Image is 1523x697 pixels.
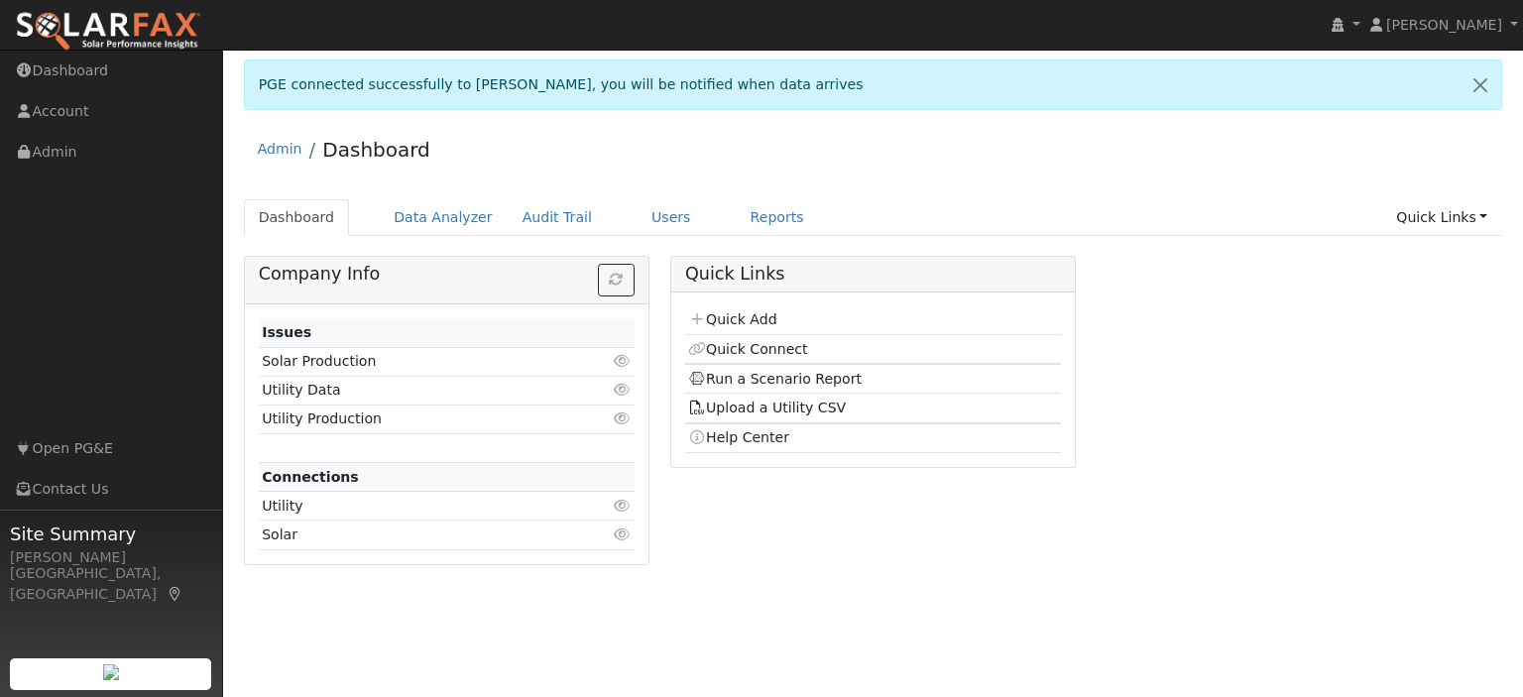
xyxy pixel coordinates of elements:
a: Upload a Utility CSV [688,400,846,415]
a: Reports [736,199,819,236]
a: Users [637,199,706,236]
td: Solar Production [259,347,574,376]
a: Dashboard [322,138,430,162]
i: Click to view [614,383,632,397]
h5: Company Info [259,264,635,285]
td: Utility Production [259,405,574,433]
a: Admin [258,141,302,157]
a: Audit Trail [508,199,607,236]
td: Utility Data [259,376,574,405]
img: retrieve [103,664,119,680]
div: PGE connected successfully to [PERSON_NAME], you will be notified when data arrives [244,59,1503,110]
div: [GEOGRAPHIC_DATA], [GEOGRAPHIC_DATA] [10,563,212,605]
span: Site Summary [10,521,212,547]
img: SolarFax [15,11,201,53]
a: Quick Connect [688,341,807,357]
strong: Connections [262,469,359,485]
a: Quick Links [1381,199,1502,236]
i: Click to view [614,527,632,541]
td: Solar [259,521,574,549]
a: Help Center [688,429,789,445]
div: [PERSON_NAME] [10,547,212,568]
i: Click to view [614,354,632,368]
td: Utility [259,492,574,521]
a: Run a Scenario Report [688,371,862,387]
a: Close [1460,60,1501,109]
span: [PERSON_NAME] [1386,17,1502,33]
a: Dashboard [244,199,350,236]
a: Data Analyzer [379,199,508,236]
h5: Quick Links [685,264,1061,285]
a: Quick Add [688,311,776,327]
i: Click to view [614,499,632,513]
i: Click to view [614,411,632,425]
a: Map [167,586,184,602]
strong: Issues [262,324,311,340]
